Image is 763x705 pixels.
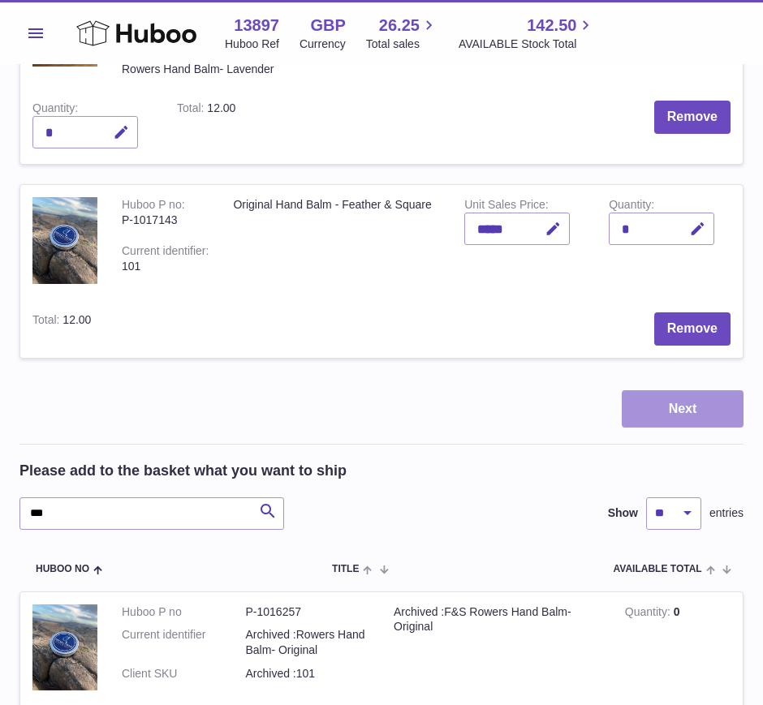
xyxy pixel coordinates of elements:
div: Rowers Hand Balm- Lavender [122,62,274,77]
a: 26.25 Total sales [366,15,438,52]
span: AVAILABLE Total [614,564,702,574]
span: 26.25 [379,15,420,37]
button: Remove [654,101,731,134]
dd: P-1016257 [246,604,370,620]
strong: 13897 [234,15,279,37]
strong: Quantity [625,605,674,622]
div: Current identifier [122,244,209,261]
dd: Archived :101 [246,666,370,681]
span: 142.50 [527,15,576,37]
label: Total [32,313,63,330]
h2: Please add to the basket what you want to ship [19,461,347,480]
dt: Huboo P no [122,604,246,620]
button: Next [622,390,744,428]
span: 12.00 [207,101,235,114]
img: Archived :F&S Rowers Hand Balm- Original [32,604,97,691]
label: Total [177,101,207,118]
label: Unit Sales Price [464,198,548,215]
span: 12.00 [63,313,91,326]
div: 101 [122,259,209,274]
span: entries [709,505,744,521]
div: Currency [300,37,346,52]
span: Total sales [366,37,438,52]
label: Show [608,505,638,521]
dd: Archived :Rowers Hand Balm- Original [246,627,370,658]
span: Huboo no [36,564,89,574]
div: P-1017143 [122,213,209,228]
span: Title [332,564,359,574]
label: Quantity [32,101,78,118]
dt: Current identifier [122,627,246,658]
div: Huboo P no [122,198,185,215]
div: Huboo Ref [225,37,279,52]
dt: Client SKU [122,666,246,681]
button: Remove [654,312,731,346]
strong: GBP [310,15,345,37]
img: Original Hand Balm - Feather & Square [32,197,97,284]
a: 142.50 AVAILABLE Stock Total [459,15,596,52]
td: Original Hand Balm - Feather & Square [221,185,452,300]
span: AVAILABLE Stock Total [459,37,596,52]
label: Quantity [609,198,654,215]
